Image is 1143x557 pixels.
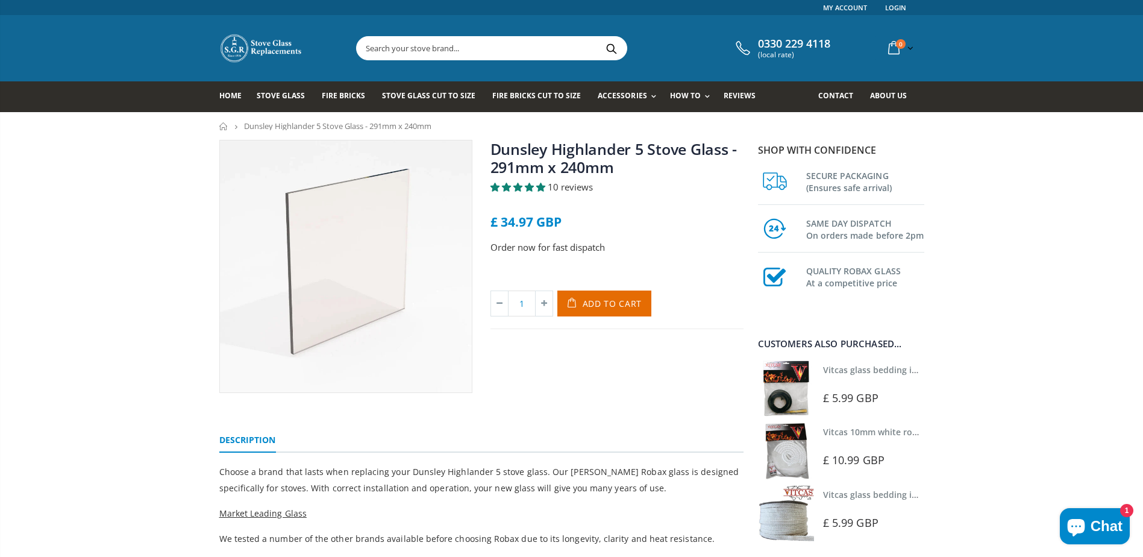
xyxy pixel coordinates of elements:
a: Fire Bricks [322,81,374,112]
a: Home [219,122,228,130]
span: 0330 229 4118 [758,37,830,51]
a: Reviews [724,81,765,112]
a: Vitcas glass bedding in tape - 2mm x 10mm x 2 meters [823,364,1048,376]
input: Search your stove brand... [357,37,762,60]
button: Search [598,37,625,60]
img: squarestoveglass_4d5e2de0-01e0-48c3-86d7-6dd23a34e027_800x_crop_center.webp [220,140,472,392]
span: Accessories [598,90,647,101]
span: (local rate) [758,51,830,59]
a: Fire Bricks Cut To Size [492,81,590,112]
span: £ 34.97 GBP [490,213,562,230]
span: Fire Bricks Cut To Size [492,90,581,101]
h3: SAME DAY DISPATCH On orders made before 2pm [806,215,924,242]
img: Vitcas stove glass bedding in tape [758,485,814,541]
span: £ 5.99 GBP [823,391,878,405]
div: Customers also purchased... [758,339,924,348]
a: Vitcas glass bedding in tape - 2mm x 15mm x 2 meters (White) [823,489,1079,500]
a: Accessories [598,81,662,112]
span: £ 10.99 GBP [823,453,885,467]
p: Order now for fast dispatch [490,241,744,254]
span: 4.90 stars [490,181,548,193]
span: Home [219,90,242,101]
span: Reviews [724,90,756,101]
a: Dunsley Highlander 5 Stove Glass - 291mm x 240mm [490,139,737,177]
span: Fire Bricks [322,90,365,101]
span: £ 5.99 GBP [823,515,878,530]
span: How To [670,90,701,101]
span: Stove Glass [257,90,305,101]
span: Add to Cart [583,298,642,309]
span: About us [870,90,907,101]
span: Contact [818,90,853,101]
a: Description [219,429,276,453]
a: Contact [818,81,862,112]
a: 0330 229 4118 (local rate) [733,37,830,59]
a: Vitcas 10mm white rope kit - includes rope seal and glue! [823,426,1059,438]
a: About us [870,81,916,112]
img: Vitcas white rope, glue and gloves kit 10mm [758,423,814,479]
inbox-online-store-chat: Shopify online store chat [1056,508,1133,547]
span: Choose a brand that lasts when replacing your Dunsley Highlander 5 stove glass. Our [PERSON_NAME]... [219,466,739,494]
a: Home [219,81,251,112]
span: 0 [896,39,906,49]
img: Stove Glass Replacement [219,33,304,63]
h3: QUALITY ROBAX GLASS At a competitive price [806,263,924,289]
span: 10 reviews [548,181,593,193]
a: 0 [883,36,916,60]
span: We tested a number of the other brands available before choosing Robax due to its longevity, clar... [219,533,715,544]
span: Market Leading Glass [219,508,307,519]
a: Stove Glass [257,81,314,112]
h3: SECURE PACKAGING (Ensures safe arrival) [806,168,924,194]
button: Add to Cart [557,291,652,316]
span: Dunsley Highlander 5 Stove Glass - 291mm x 240mm [244,121,431,131]
p: Shop with confidence [758,143,924,157]
a: Stove Glass Cut To Size [382,81,484,112]
span: Stove Glass Cut To Size [382,90,475,101]
img: Vitcas stove glass bedding in tape [758,360,814,417]
a: How To [670,81,716,112]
